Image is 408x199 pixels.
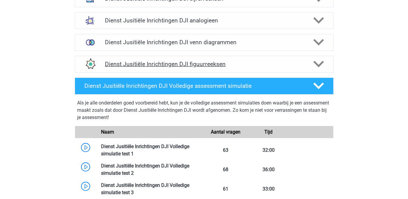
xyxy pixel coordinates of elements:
[82,35,98,50] img: venn diagrammen
[84,82,303,89] h4: Dienst Jusitiële Inrichtingen DJI Volledige assessment simulatie
[72,34,336,51] a: venn diagrammen Dienst Jusitiële Inrichtingen DJI venn diagrammen
[96,162,204,177] div: Dienst Jusitiële Inrichtingen DJI Volledige simulatie test 2
[204,128,247,136] div: Aantal vragen
[96,182,204,196] div: Dienst Jusitiële Inrichtingen DJI Volledige simulatie test 3
[77,99,331,124] div: Als je alle onderdelen goed voorbereid hebt, kun je de volledige assessment simulaties doen waarb...
[105,39,303,46] h4: Dienst Jusitiële Inrichtingen DJI venn diagrammen
[96,128,204,136] div: Naam
[247,128,290,136] div: Tijd
[105,61,303,68] h4: Dienst Jusitiële Inrichtingen DJI figuurreeksen
[72,78,336,95] a: Dienst Jusitiële Inrichtingen DJI Volledige assessment simulatie
[82,12,98,28] img: analogieen
[72,56,336,73] a: figuurreeksen Dienst Jusitiële Inrichtingen DJI figuurreeksen
[105,17,303,24] h4: Dienst Jusitiële Inrichtingen DJI analogieen
[82,56,98,72] img: figuurreeksen
[96,143,204,158] div: Dienst Jusitiële Inrichtingen DJI Volledige simulatie test 1
[72,12,336,29] a: analogieen Dienst Jusitiële Inrichtingen DJI analogieen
